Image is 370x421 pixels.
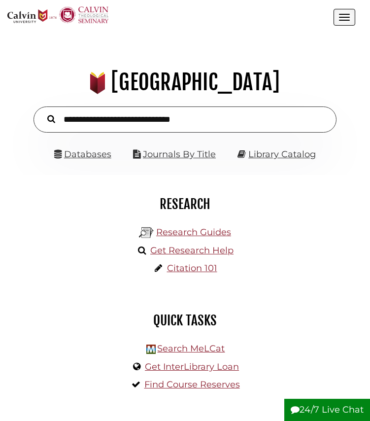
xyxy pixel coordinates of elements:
[334,9,355,26] button: Open the menu
[145,361,239,372] a: Get InterLibrary Loan
[143,149,216,160] a: Journals By Title
[13,69,357,96] h1: [GEOGRAPHIC_DATA]
[42,112,60,125] button: Search
[248,149,316,160] a: Library Catalog
[144,379,240,390] a: Find Course Reserves
[139,225,154,240] img: Hekman Library Logo
[15,196,355,212] h2: Research
[54,149,111,160] a: Databases
[156,227,231,238] a: Research Guides
[59,6,108,23] img: Calvin Theological Seminary
[47,115,55,124] i: Search
[146,345,156,354] img: Hekman Library Logo
[150,245,234,256] a: Get Research Help
[15,312,355,329] h2: Quick Tasks
[167,263,217,274] a: Citation 101
[157,343,225,354] a: Search MeLCat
